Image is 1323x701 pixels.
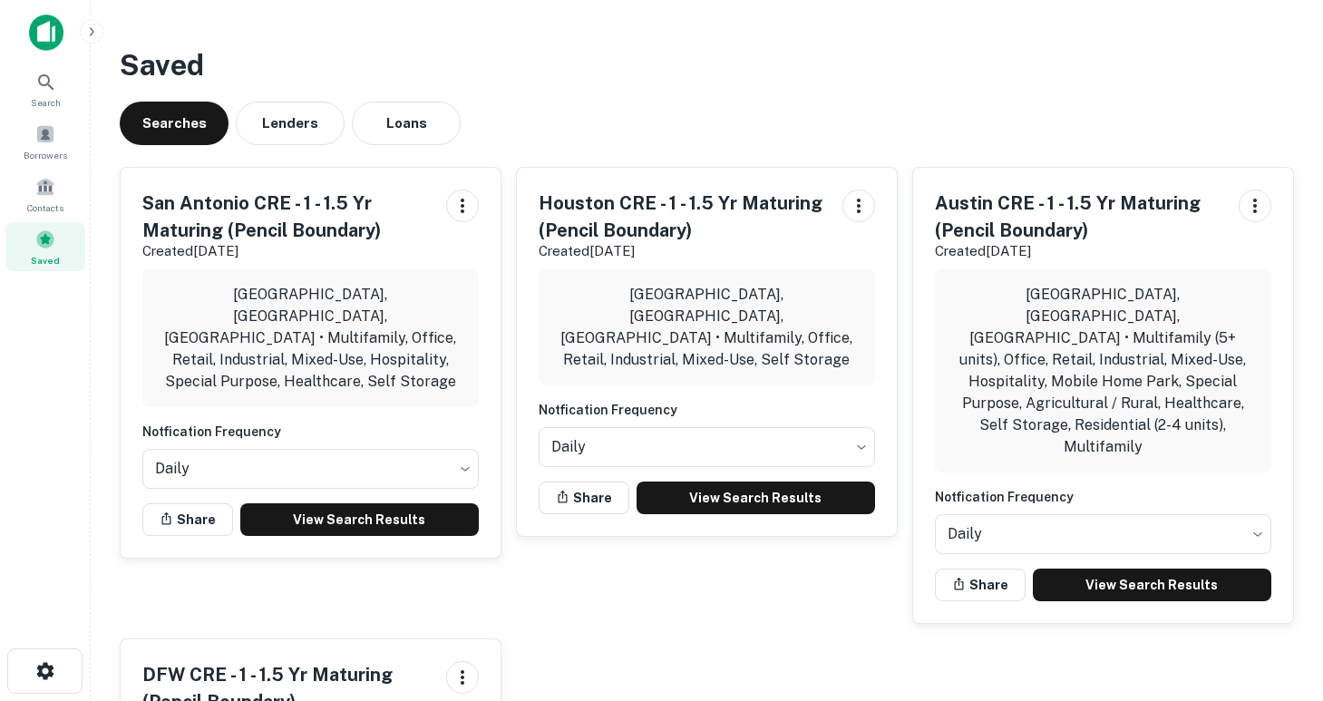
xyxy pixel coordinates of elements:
[553,284,861,371] p: [GEOGRAPHIC_DATA], [GEOGRAPHIC_DATA], [GEOGRAPHIC_DATA] • Multifamily, Office, Retail, Industrial...
[539,240,828,262] p: Created [DATE]
[935,569,1026,601] button: Share
[142,422,479,442] h6: Notfication Frequency
[539,400,875,420] h6: Notfication Frequency
[29,15,63,51] img: capitalize-icon.png
[539,190,828,244] h5: Houston CRE - 1 - 1.5 Yr Maturing (Pencil Boundary)
[637,482,875,514] a: View Search Results
[1033,569,1271,601] a: View Search Results
[539,482,629,514] button: Share
[539,422,875,472] div: Without label
[27,200,63,215] span: Contacts
[24,148,67,162] span: Borrowers
[142,240,432,262] p: Created [DATE]
[157,284,464,393] p: [GEOGRAPHIC_DATA], [GEOGRAPHIC_DATA], [GEOGRAPHIC_DATA] • Multifamily, Office, Retail, Industrial...
[31,95,61,110] span: Search
[935,190,1224,244] h5: Austin CRE - 1 - 1.5 Yr Maturing (Pencil Boundary)
[5,222,85,271] a: Saved
[949,284,1257,458] p: [GEOGRAPHIC_DATA], [GEOGRAPHIC_DATA], [GEOGRAPHIC_DATA] • Multifamily (5+ units), Office, Retail,...
[5,170,85,219] a: Contacts
[5,64,85,113] a: Search
[935,487,1271,507] h6: Notfication Frequency
[240,503,479,536] a: View Search Results
[1232,498,1323,585] iframe: Chat Widget
[142,503,233,536] button: Share
[120,102,229,145] button: Searches
[120,44,1294,87] h3: Saved
[31,253,60,268] span: Saved
[142,190,432,244] h5: San Antonio CRE - 1 - 1.5 Yr Maturing (Pencil Boundary)
[935,509,1271,560] div: Without label
[5,117,85,166] a: Borrowers
[935,240,1224,262] p: Created [DATE]
[352,102,461,145] button: Loans
[236,102,345,145] button: Lenders
[142,443,479,494] div: Without label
